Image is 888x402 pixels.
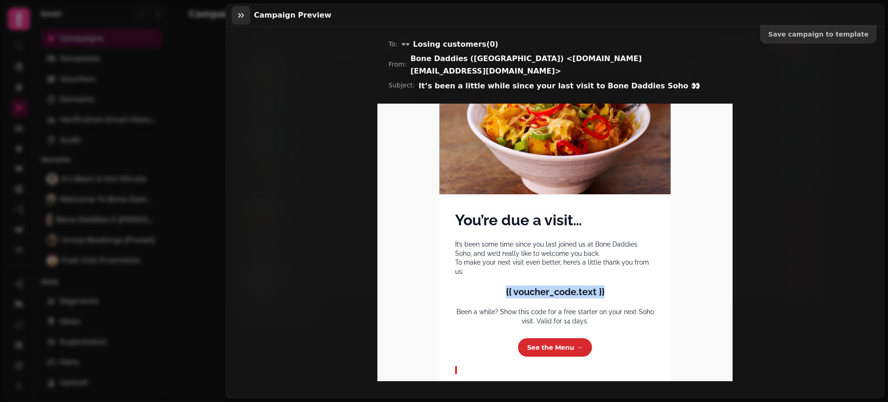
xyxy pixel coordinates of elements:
[254,10,335,21] h3: Campaign preview
[768,31,869,37] span: Save campaign to template
[388,80,415,91] p: Subject:
[377,104,733,381] iframe: To enrich screen reader interactions, please activate Accessibility in Grammarly extension settings
[401,38,721,50] p: 👓 Losing customers ( 0 )
[760,25,876,43] button: Save campaign to template
[388,59,407,70] p: From:
[410,52,721,77] p: Bone Daddies ([GEOGRAPHIC_DATA]) <[DOMAIN_NAME][EMAIL_ADDRESS][DOMAIN_NAME]>
[419,80,721,92] p: It’s been a little while since your last visit to Bone Daddies Soho 👀
[388,39,397,50] p: To:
